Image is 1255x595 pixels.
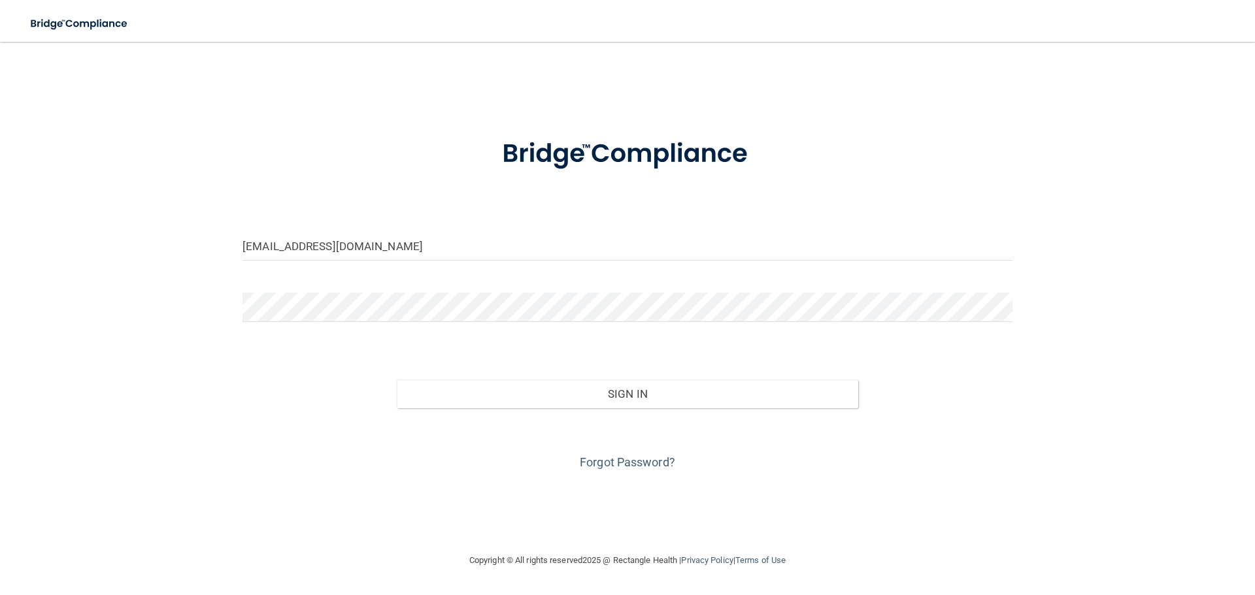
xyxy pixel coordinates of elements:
[243,231,1012,261] input: Email
[20,10,140,37] img: bridge_compliance_login_screen.278c3ca4.svg
[580,455,675,469] a: Forgot Password?
[475,120,780,188] img: bridge_compliance_login_screen.278c3ca4.svg
[681,555,733,565] a: Privacy Policy
[735,555,786,565] a: Terms of Use
[397,379,859,408] button: Sign In
[389,539,866,581] div: Copyright © All rights reserved 2025 @ Rectangle Health | |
